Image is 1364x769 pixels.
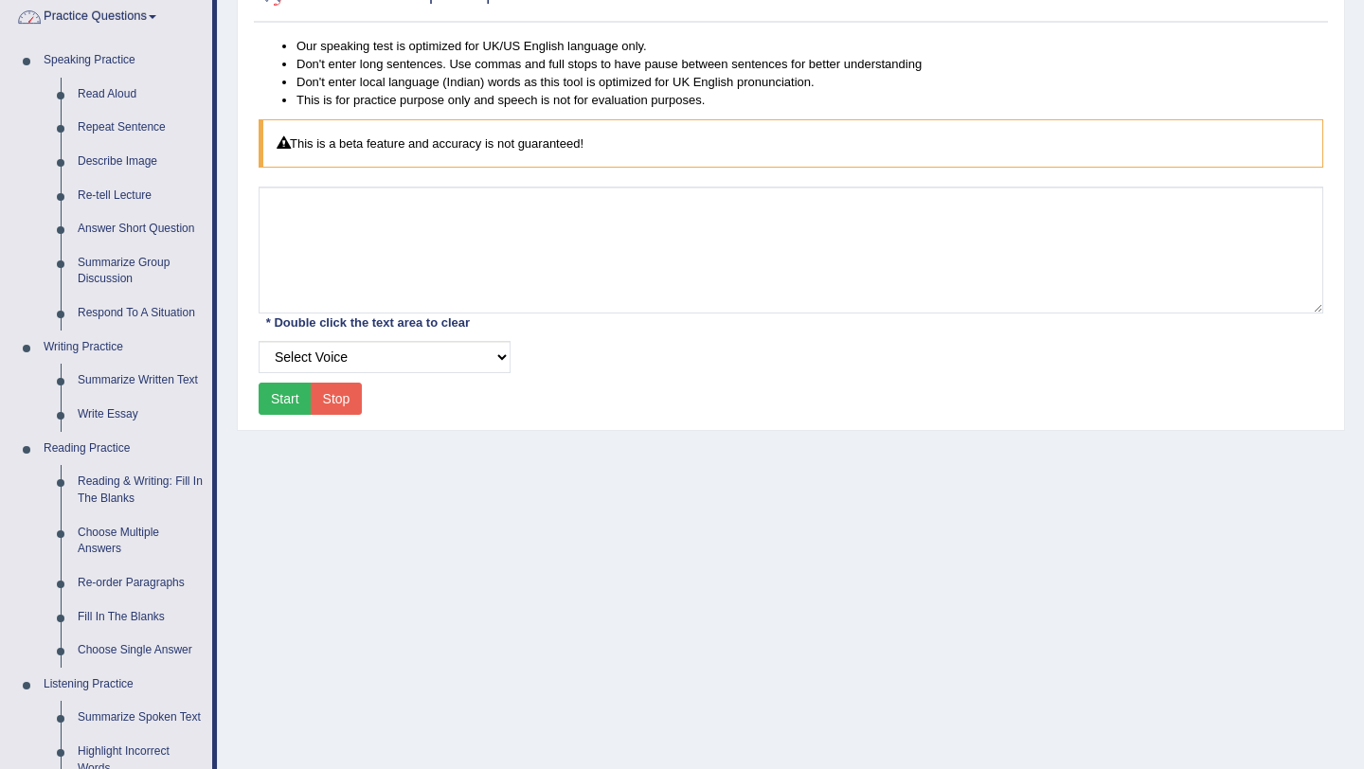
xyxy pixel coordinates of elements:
a: Read Aloud [69,78,212,112]
div: This is a beta feature and accuracy is not guaranteed! [259,119,1323,168]
a: Listening Practice [35,668,212,702]
li: This is for practice purpose only and speech is not for evaluation purposes. [296,91,1323,109]
a: Speaking Practice [35,44,212,78]
a: Describe Image [69,145,212,179]
a: Repeat Sentence [69,111,212,145]
a: Write Essay [69,398,212,432]
a: Reading & Writing: Fill In The Blanks [69,465,212,515]
a: Choose Single Answer [69,634,212,668]
a: Choose Multiple Answers [69,516,212,566]
a: Re-tell Lecture [69,179,212,213]
li: Don't enter long sentences. Use commas and full stops to have pause between sentences for better ... [296,55,1323,73]
a: Summarize Written Text [69,364,212,398]
a: Writing Practice [35,331,212,365]
a: Reading Practice [35,432,212,466]
li: Don't enter local language (Indian) words as this tool is optimized for UK English pronunciation. [296,73,1323,91]
a: Answer Short Question [69,212,212,246]
a: Summarize Spoken Text [69,701,212,735]
button: Start [259,383,312,415]
a: Summarize Group Discussion [69,246,212,296]
button: Stop [311,383,363,415]
a: Respond To A Situation [69,296,212,331]
li: Our speaking test is optimized for UK/US English language only. [296,37,1323,55]
a: Fill In The Blanks [69,600,212,635]
div: * Double click the text area to clear [259,313,477,332]
a: Re-order Paragraphs [69,566,212,600]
